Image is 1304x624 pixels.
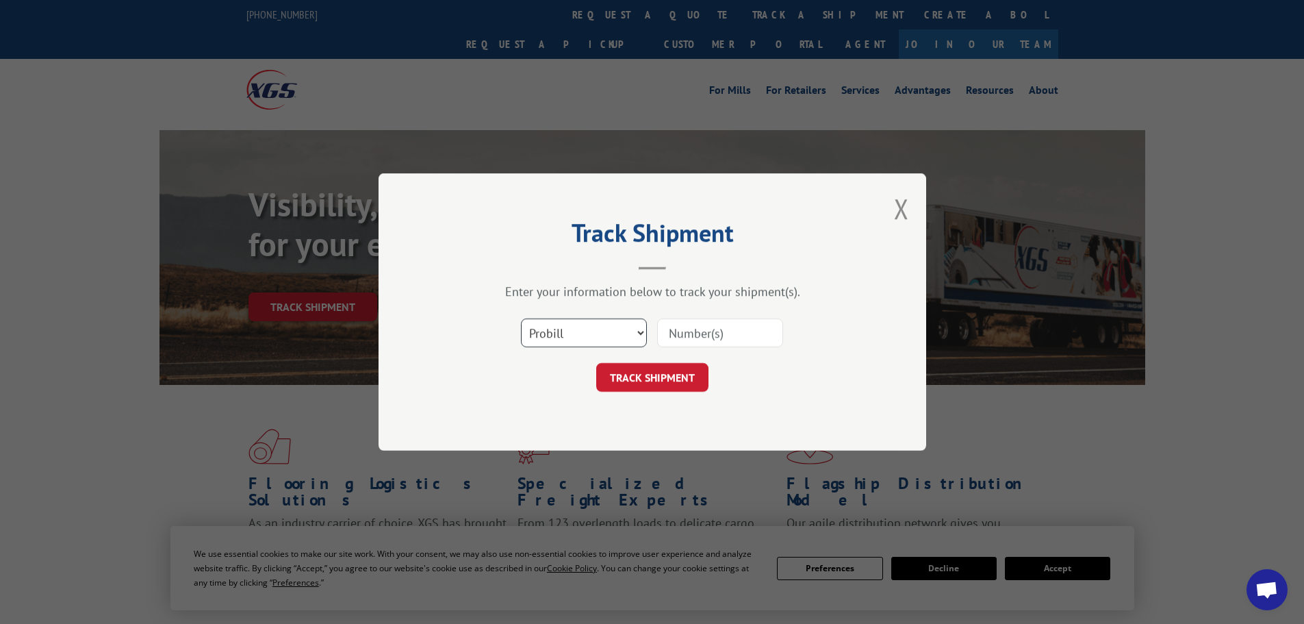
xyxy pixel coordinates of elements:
[447,284,858,299] div: Enter your information below to track your shipment(s).
[447,223,858,249] h2: Track Shipment
[596,363,708,392] button: TRACK SHIPMENT
[894,190,909,227] button: Close modal
[657,319,783,347] input: Number(s)
[1247,569,1288,610] a: Open chat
